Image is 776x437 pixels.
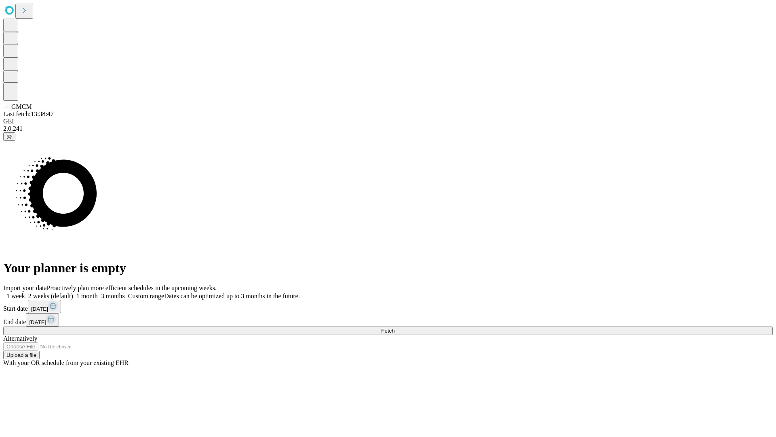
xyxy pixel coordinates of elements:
[3,300,773,313] div: Start date
[26,313,59,327] button: [DATE]
[3,132,15,141] button: @
[3,335,37,342] span: Alternatively
[128,293,164,299] span: Custom range
[164,293,299,299] span: Dates can be optimized up to 3 months in the future.
[3,359,129,366] span: With your OR schedule from your existing EHR
[11,103,32,110] span: GMCM
[3,313,773,327] div: End date
[3,125,773,132] div: 2.0.241
[31,306,48,312] span: [DATE]
[3,284,47,291] span: Import your data
[6,293,25,299] span: 1 week
[381,328,394,334] span: Fetch
[3,327,773,335] button: Fetch
[3,261,773,276] h1: Your planner is empty
[101,293,125,299] span: 3 months
[29,319,46,325] span: [DATE]
[28,300,61,313] button: [DATE]
[28,293,73,299] span: 2 weeks (default)
[47,284,217,291] span: Proactively plan more efficient schedules in the upcoming weeks.
[3,110,54,117] span: Last fetch: 13:38:47
[6,134,12,140] span: @
[3,118,773,125] div: GEI
[76,293,98,299] span: 1 month
[3,351,40,359] button: Upload a file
